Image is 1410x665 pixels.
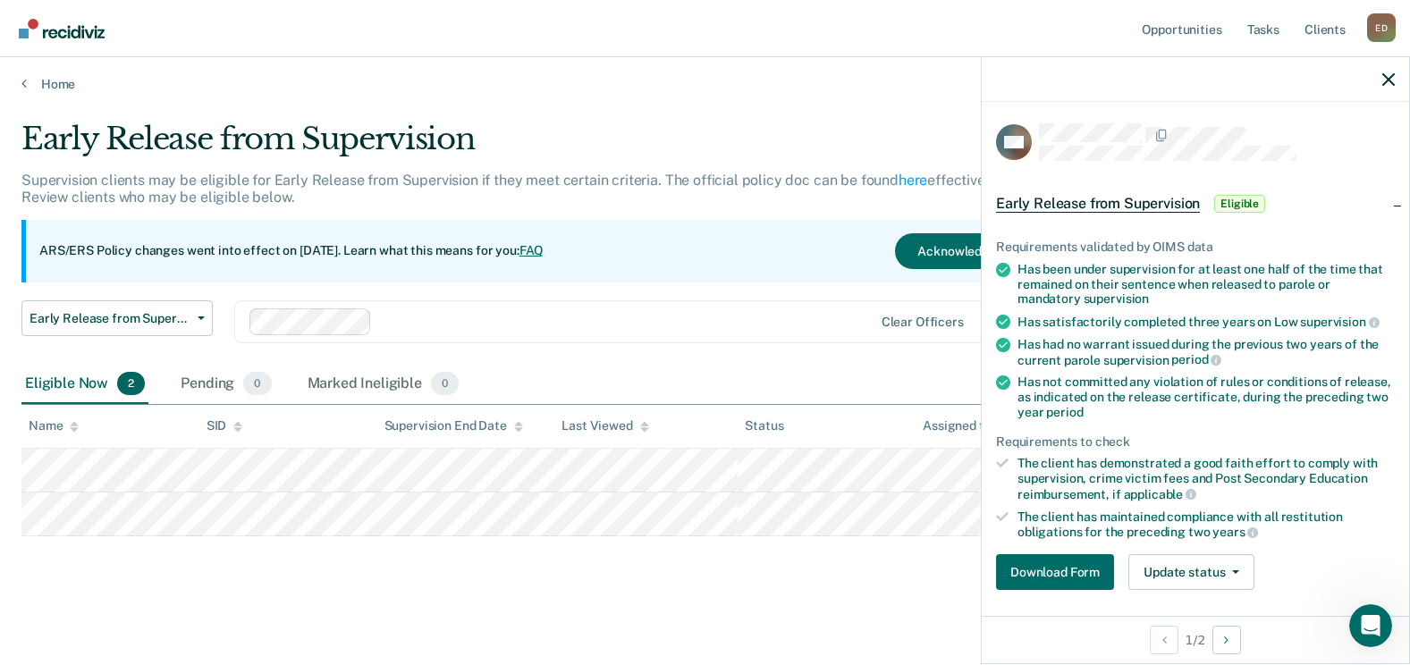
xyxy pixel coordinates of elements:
div: Marked Ineligible [304,365,463,404]
button: Profile dropdown button [1367,13,1396,42]
span: 0 [243,372,271,395]
div: Requirements to check [996,434,1395,450]
span: period [1171,352,1221,366]
span: Early Release from Supervision [996,195,1200,213]
span: 2 [117,372,145,395]
button: Download Form [996,554,1114,590]
span: years [1212,525,1258,539]
div: Has been under supervision for at least one half of the time that remained on their sentence when... [1017,262,1395,307]
a: Home [21,76,1389,92]
button: Next Opportunity [1212,626,1241,654]
a: Navigate to form link [996,554,1121,590]
div: Early Release from Supervision [21,121,1079,172]
span: Eligible [1214,195,1265,213]
div: E D [1367,13,1396,42]
div: SID [207,418,243,434]
button: Previous Opportunity [1150,626,1178,654]
div: Last Viewed [561,418,648,434]
div: Eligible Now [21,365,148,404]
div: 1 / 2 [982,616,1409,663]
a: FAQ [519,243,545,257]
div: Supervision End Date [384,418,523,434]
div: Has satisfactorily completed three years on Low [1017,314,1395,330]
span: supervision [1300,315,1379,329]
div: Early Release from SupervisionEligible [982,175,1409,232]
div: The client has maintained compliance with all restitution obligations for the preceding two [1017,509,1395,540]
img: Recidiviz [19,19,105,38]
div: Name [29,418,79,434]
p: ARS/ERS Policy changes went into effect on [DATE]. Learn what this means for you: [39,242,544,260]
a: here [899,172,927,189]
span: 0 [431,372,459,395]
div: Assigned to [923,418,1007,434]
div: Has not committed any violation of rules or conditions of release, as indicated on the release ce... [1017,375,1395,419]
div: Pending [177,365,274,404]
iframe: Intercom live chat [1349,604,1392,647]
div: Status [745,418,783,434]
button: Acknowledge & Close [895,233,1065,269]
span: period [1046,405,1083,419]
span: Early Release from Supervision [30,311,190,326]
div: Has had no warrant issued during the previous two years of the current parole supervision [1017,337,1395,367]
span: supervision [1084,291,1149,306]
div: Clear officers [882,315,964,330]
span: applicable [1124,487,1196,501]
div: The client has demonstrated a good faith effort to comply with supervision, crime victim fees and... [1017,456,1395,501]
p: Supervision clients may be eligible for Early Release from Supervision if they meet certain crite... [21,172,1037,206]
div: Requirements validated by OIMS data [996,240,1395,255]
button: Update status [1128,554,1254,590]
